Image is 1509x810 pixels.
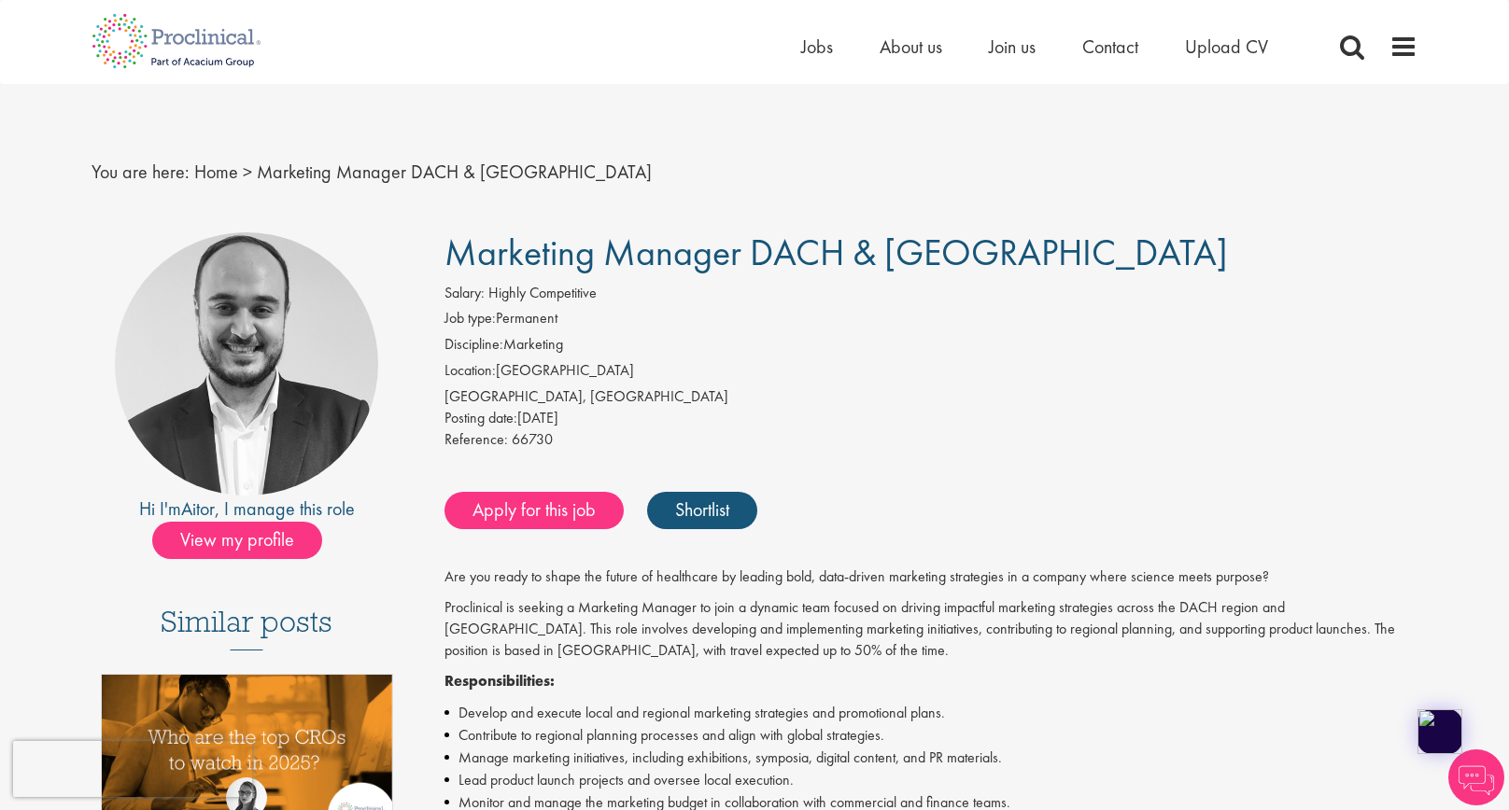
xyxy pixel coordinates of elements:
[444,769,1418,791] li: Lead product launch projects and oversee local execution.
[13,741,252,797] iframe: reCAPTCHA
[444,408,517,427] span: Posting date:
[488,283,597,302] span: Highly Competitive
[1417,709,1462,754] img: app-logo.png
[444,229,1228,276] span: Marketing Manager DACH & [GEOGRAPHIC_DATA]
[257,160,652,184] span: Marketing Manager DACH & [GEOGRAPHIC_DATA]
[444,671,555,691] strong: Responsibilities:
[444,360,496,382] label: Location:
[444,702,1418,724] li: Develop and execute local and regional marketing strategies and promotional plans.
[444,283,485,304] label: Salary:
[444,747,1418,769] li: Manage marketing initiatives, including exhibitions, symposia, digital content, and PR materials.
[181,496,215,521] a: Aitor
[880,35,942,59] a: About us
[444,308,1418,334] li: Permanent
[152,522,322,559] span: View my profile
[444,334,503,356] label: Discipline:
[1448,749,1504,805] img: Chatbot
[444,566,1418,588] p: Are you ready to shape the future of healthcare by leading bold, data-driven marketing strategies...
[444,360,1418,386] li: [GEOGRAPHIC_DATA]
[444,724,1418,747] li: Contribute to regional planning processes and align with global strategies.
[161,606,332,650] h3: Similar posts
[92,496,402,523] div: Hi I'm , I manage this role
[1082,35,1138,59] a: Contact
[194,160,238,184] a: breadcrumb link
[647,492,757,529] a: Shortlist
[512,429,553,449] span: 66730
[152,525,341,550] a: View my profile
[444,597,1418,662] p: Proclinical is seeking a Marketing Manager to join a dynamic team focused on driving impactful ma...
[1185,35,1268,59] a: Upload CV
[444,408,1418,429] div: [DATE]
[444,429,508,451] label: Reference:
[801,35,833,59] a: Jobs
[92,160,190,184] span: You are here:
[115,232,378,496] img: imeage of recruiter Aitor Melia
[243,160,252,184] span: >
[444,386,1418,408] div: [GEOGRAPHIC_DATA], [GEOGRAPHIC_DATA]
[444,308,496,329] label: Job type:
[989,35,1036,59] a: Join us
[444,334,1418,360] li: Marketing
[444,492,624,529] a: Apply for this job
